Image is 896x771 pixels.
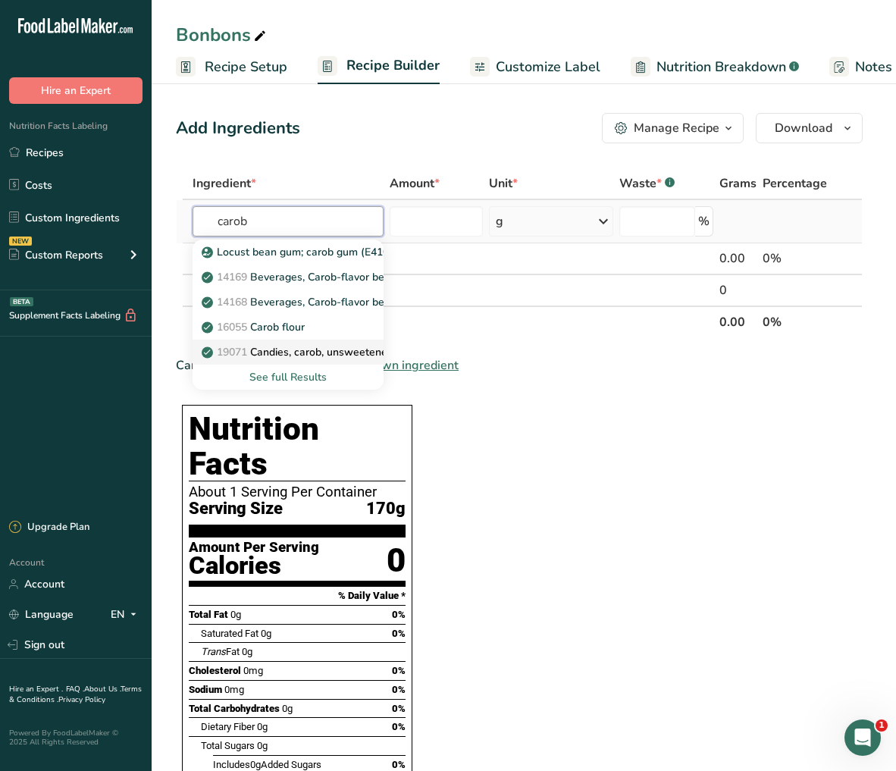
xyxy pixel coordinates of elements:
[719,281,757,299] div: 0
[162,24,193,55] img: Profile image for Rana
[387,541,406,581] div: 0
[201,628,258,639] span: Saturated Fat
[22,260,281,290] button: Search for help
[189,587,406,605] section: % Daily Value *
[193,174,256,193] span: Ingredient
[20,511,55,522] span: Home
[111,606,143,624] div: EN
[716,306,760,337] th: 0.00
[193,365,384,390] div: See full Results
[844,719,881,756] iframe: Intercom live chat
[31,268,123,284] span: Search for help
[602,113,744,143] button: Manage Recipe
[390,174,440,193] span: Amount
[201,646,240,657] span: Fat
[177,511,202,522] span: Help
[392,684,406,695] span: 0%
[88,511,140,522] span: Messages
[31,302,254,350] div: How to Create and Customize a Compliant Nutrition Label with Food Label Maker
[213,759,321,770] span: Includes Added Sugars
[392,759,406,770] span: 0%
[496,212,503,230] div: g
[30,159,273,185] p: How can we help?
[220,24,250,55] img: Profile image for Reem
[392,721,406,732] span: 0%
[22,428,281,472] div: How Subscription Upgrades Work on [DOMAIN_NAME]
[66,684,84,694] a: FAQ .
[193,340,384,365] a: 19071Candies, carob, unsweetened
[189,665,241,676] span: Cholesterol
[189,703,280,714] span: Total Carbohydrates
[193,240,384,265] a: Locust bean gum; carob gum (E410)
[191,24,221,55] img: Profile image for Rachelle
[217,345,247,359] span: 19071
[201,740,255,751] span: Total Sugars
[719,249,757,268] div: 0.00
[10,297,33,306] div: BETA
[30,108,273,159] p: Hi [PERSON_NAME] 👋
[9,520,89,535] div: Upgrade Plan
[282,703,293,714] span: 0g
[189,609,228,620] span: Total Fat
[763,174,827,193] span: Percentage
[9,237,32,246] div: NEW
[193,265,384,290] a: 14169Beverages, Carob-flavor beverage mix, powder, prepared with whole milk
[392,628,406,639] span: 0%
[22,296,281,356] div: How to Create and Customize a Compliant Nutrition Label with Food Label Maker
[392,609,406,620] span: 0%
[9,601,74,628] a: Language
[58,694,105,705] a: Privacy Policy
[217,295,247,309] span: 14168
[152,473,227,534] button: Help
[176,356,863,375] div: Can't find your ingredient?
[15,204,288,246] div: Send us a message
[30,34,132,48] img: logo
[346,55,440,76] span: Recipe Builder
[470,50,600,84] a: Customize Label
[496,57,600,77] span: Customize Label
[205,294,480,310] p: Beverages, Carob-flavor beverage mix, powder
[201,646,226,657] i: Trans
[193,315,384,340] a: 16055Carob flour
[251,511,280,522] span: News
[318,49,440,85] a: Recipe Builder
[9,247,103,263] div: Custom Reports
[31,217,253,233] div: Send us a message
[243,665,263,676] span: 0mg
[189,555,319,577] div: Calories
[9,729,143,747] div: Powered By FoodLabelMaker © 2025 All Rights Reserved
[189,500,283,519] span: Serving Size
[631,50,799,84] a: Nutrition Breakdown
[193,290,384,315] a: 14168Beverages, Carob-flavor beverage mix, powder
[321,356,459,375] span: Add your own ingredient
[22,384,281,428] div: How to Print Your Labels & Choose the Right Printer
[230,609,241,620] span: 0g
[760,306,830,337] th: 0%
[634,119,719,137] div: Manage Recipe
[261,628,271,639] span: 0g
[176,21,269,49] div: Bonbons
[205,57,287,77] span: Recipe Setup
[31,362,254,378] div: Hire an Expert Services
[76,473,152,534] button: Messages
[257,721,268,732] span: 0g
[392,703,406,714] span: 0%
[217,270,247,284] span: 14169
[190,306,716,337] th: Net Totals
[189,484,406,500] div: About 1 Serving Per Container
[176,50,287,84] a: Recipe Setup
[205,369,371,385] div: See full Results
[719,174,757,193] span: Grams
[366,500,406,519] span: 170g
[224,684,244,695] span: 0mg
[205,244,393,260] p: Locust bean gum; carob gum (E410)
[261,24,288,52] div: Close
[756,113,863,143] button: Download
[205,319,305,335] p: Carob flour
[489,174,518,193] span: Unit
[201,721,255,732] span: Dietary Fiber
[205,344,393,360] p: Candies, carob, unsweetened
[189,541,319,555] div: Amount Per Serving
[31,434,254,466] div: How Subscription Upgrades Work on [DOMAIN_NAME]
[763,249,827,268] div: 0%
